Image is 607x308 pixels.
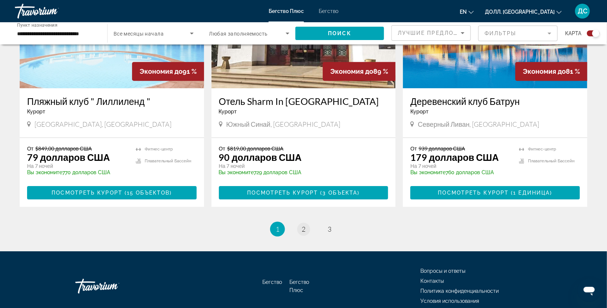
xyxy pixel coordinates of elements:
ya-tr-span: ) [170,190,172,196]
ya-tr-span: Все месяцы начала [114,31,164,37]
iframe: Кнопка запуска окна обмена сообщениями [577,278,601,302]
ya-tr-span: Вы экономите [219,169,254,175]
button: Фильтр [478,25,558,42]
ya-tr-span: 729 долларов США [254,169,302,175]
ya-tr-span: ( [125,190,127,196]
ya-tr-span: Курорт [27,109,45,115]
a: Отель Sharm In [GEOGRAPHIC_DATA] [219,96,388,107]
a: Контакты [420,278,444,284]
ya-tr-span: Экономия до [140,67,183,75]
ya-tr-span: Любая заполняемость [209,31,268,37]
button: Поиск [295,27,384,40]
ya-tr-span: $819,00 долларов США [227,145,283,152]
ya-tr-span: От [219,145,225,152]
ya-tr-span: $849,00 долларов США [35,145,92,152]
ya-tr-span: Вы экономите [410,169,446,175]
ya-tr-span: 79 долларов США [27,152,110,163]
ya-tr-span: Поиск [328,30,351,36]
span: Курорт [219,109,237,115]
ya-tr-span: Экономия до [330,67,373,75]
a: Травориум [75,275,150,297]
ya-tr-span: 1 единица [514,190,550,196]
mat-select: Сортировать по [398,29,465,37]
ya-tr-span: 3 [328,225,331,233]
ya-tr-span: Северный Ливан, [GEOGRAPHIC_DATA] [418,120,539,128]
ya-tr-span: 15 объектов [127,190,170,196]
p: На 7 ночей [410,163,512,169]
ya-tr-span: Отель Sharm In [GEOGRAPHIC_DATA] [219,96,379,107]
ya-tr-span: 91 % [183,67,197,75]
span: Плавательный Бассейн [528,159,574,163]
ya-tr-span: ) [357,190,360,196]
ya-tr-span: Пляжный клуб " Лиллиленд " [27,96,150,107]
ya-tr-span: ( [320,190,322,196]
a: Политика конфиденциальности [420,288,499,294]
ya-tr-span: От [27,145,33,152]
p: На 7 ночей [219,163,381,169]
a: Бегство [262,279,282,285]
ya-tr-span: Пункт назначения [17,23,58,28]
ya-tr-span: Деревенский клуб Батрун [410,96,520,107]
ya-tr-span: Экономия до [523,67,566,75]
a: Деревенский клуб Батрун [410,96,580,107]
ya-tr-span: 2 [302,225,305,233]
button: Пользовательское меню [573,3,592,19]
ya-tr-span: 939 долларов США [419,145,465,152]
button: Изменить язык [460,6,474,17]
ya-tr-span: Фитнес-центр [145,147,173,152]
a: Бегство [319,8,338,14]
button: Посмотреть курорт(3 объекта) [219,186,388,199]
a: Травориум [15,1,89,21]
ya-tr-span: ) [550,190,552,196]
ya-tr-span: Южный Синай, [GEOGRAPHIC_DATA] [226,120,340,128]
ya-tr-span: en [460,9,467,15]
span: Фитнес-центр [528,147,556,152]
ya-tr-span: Карта [565,30,581,36]
span: Курорт [410,109,429,115]
ya-tr-span: 1 [276,225,279,233]
nav: Разбивка на страницы [20,222,587,236]
ya-tr-span: ( [511,190,513,196]
ya-tr-span: 3 объекта [322,190,357,196]
ya-tr-span: Посмотреть курорт [247,190,318,196]
button: Посмотреть курорт(15 объектов) [27,186,197,199]
ya-tr-span: Лучшие Предложения [398,30,477,36]
ya-tr-span: 89 % [373,67,388,75]
button: Посмотреть курорт(1 единица) [410,186,580,199]
ya-tr-span: [GEOGRAPHIC_DATA], [GEOGRAPHIC_DATA] [35,120,171,128]
ya-tr-span: 179 долларов США [410,152,499,163]
ya-tr-span: 770 долларов США [62,169,110,175]
ya-tr-span: Посмотреть курорт [438,190,509,196]
ya-tr-span: Вы экономите [27,169,62,175]
ya-tr-span: На 7 ночей [27,163,53,169]
a: Вопросы и ответы [420,268,465,274]
ya-tr-span: 81 % [566,67,580,75]
a: Пляжный клуб " Лиллиленд " [27,96,197,107]
ya-tr-span: Плавательный Бассейн [145,159,191,163]
a: Условия использования [420,298,479,304]
ya-tr-span: 760 долларов США [446,169,494,175]
ya-tr-span: Посмотреть курорт [52,190,122,196]
ya-tr-span: ДС [578,7,587,15]
ya-tr-span: 90 долларов США [219,152,302,163]
ya-tr-span: От [410,145,417,152]
button: Изменить валюту [485,6,562,17]
ya-tr-span: Долл. [GEOGRAPHIC_DATA] [485,9,555,15]
a: Бегство Плюс [290,279,309,293]
a: Бегство Плюс [269,8,304,14]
